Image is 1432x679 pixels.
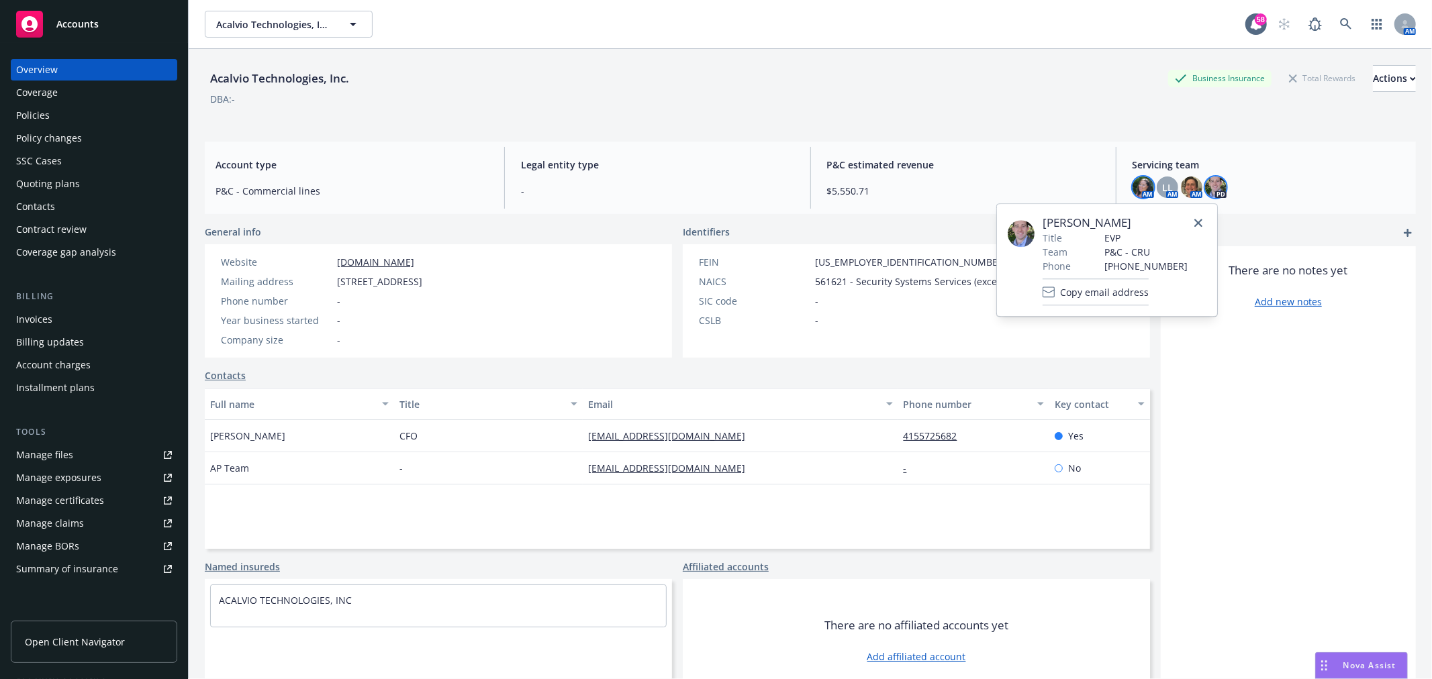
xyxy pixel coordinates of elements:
[11,535,177,557] a: Manage BORs
[1043,278,1149,305] button: Copy email address
[815,294,818,308] span: -
[56,19,99,30] span: Accounts
[16,219,87,240] div: Contract review
[1104,245,1188,259] span: P&C - CRU
[683,225,730,239] span: Identifiers
[210,397,374,411] div: Full name
[11,242,177,263] a: Coverage gap analysis
[1282,70,1362,87] div: Total Rewards
[867,649,966,664] a: Add affiliated account
[1055,397,1130,411] div: Key contact
[11,490,177,511] a: Manage certificates
[898,388,1049,420] button: Phone number
[1271,11,1298,38] a: Start snowing
[11,290,177,303] div: Billing
[221,255,332,269] div: Website
[1133,176,1154,198] img: photo
[583,388,898,420] button: Email
[16,173,80,195] div: Quoting plans
[11,513,177,534] a: Manage claims
[1373,65,1416,92] button: Actions
[904,397,1029,411] div: Phone number
[210,92,235,106] div: DBA: -
[337,274,422,289] span: [STREET_ADDRESS]
[337,313,340,327] span: -
[1043,231,1062,245] span: Title
[699,313,810,327] div: CSLB
[827,158,1100,172] span: P&C estimated revenue
[1315,652,1408,679] button: Nova Assist
[699,255,810,269] div: FEIN
[337,256,414,268] a: [DOMAIN_NAME]
[16,535,79,557] div: Manage BORs
[337,294,340,308] span: -
[11,607,177,620] div: Analytics hub
[11,354,177,376] a: Account charges
[399,429,418,443] span: CFO
[1255,13,1267,25] div: 58
[11,127,177,149] a: Policy changes
[16,331,84,353] div: Billing updates
[16,354,91,376] div: Account charges
[16,558,118,580] div: Summary of insurance
[1068,429,1084,443] span: Yes
[16,59,58,81] div: Overview
[1060,285,1149,299] span: Copy email address
[221,274,332,289] div: Mailing address
[11,467,177,488] a: Manage exposures
[699,274,810,289] div: NAICS
[1373,66,1416,91] div: Actions
[205,225,261,239] span: General info
[16,377,95,399] div: Installment plans
[1343,660,1396,671] span: Nova Assist
[16,309,52,330] div: Invoices
[16,105,50,126] div: Policies
[205,368,246,382] a: Contacts
[588,429,756,442] a: [EMAIL_ADDRESS][DOMAIN_NAME]
[1043,245,1067,259] span: Team
[16,490,104,511] div: Manage certificates
[11,219,177,240] a: Contract review
[16,82,58,103] div: Coverage
[1104,231,1188,245] span: EVP
[588,462,756,474] a: [EMAIL_ADDRESS][DOMAIN_NAME]
[205,70,354,87] div: Acalvio Technologies, Inc.
[216,17,332,32] span: Acalvio Technologies, Inc.
[11,425,177,439] div: Tools
[1049,388,1150,420] button: Key contact
[216,158,488,172] span: Account type
[25,635,125,649] span: Open Client Navigator
[11,105,177,126] a: Policies
[1255,295,1322,309] a: Add new notes
[588,397,877,411] div: Email
[16,513,84,534] div: Manage claims
[11,196,177,217] a: Contacts
[1190,215,1206,231] a: close
[815,313,818,327] span: -
[1133,158,1405,172] span: Servicing team
[521,184,794,198] span: -
[210,429,285,443] span: [PERSON_NAME]
[11,173,177,195] a: Quoting plans
[205,11,373,38] button: Acalvio Technologies, Inc.
[11,82,177,103] a: Coverage
[221,294,332,308] div: Phone number
[11,444,177,466] a: Manage files
[16,150,62,172] div: SSC Cases
[521,158,794,172] span: Legal entity type
[205,560,280,574] a: Named insureds
[1008,220,1035,247] img: employee photo
[1043,215,1188,231] span: [PERSON_NAME]
[16,127,82,149] div: Policy changes
[16,242,116,263] div: Coverage gap analysis
[16,467,101,488] div: Manage exposures
[219,594,352,607] a: ACALVIO TECHNOLOGIES, INC
[904,429,968,442] a: 4155725682
[699,294,810,308] div: SIC code
[399,397,563,411] div: Title
[11,59,177,81] a: Overview
[210,461,249,475] span: AP Team
[1333,11,1359,38] a: Search
[1168,70,1272,87] div: Business Insurance
[205,388,394,420] button: Full name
